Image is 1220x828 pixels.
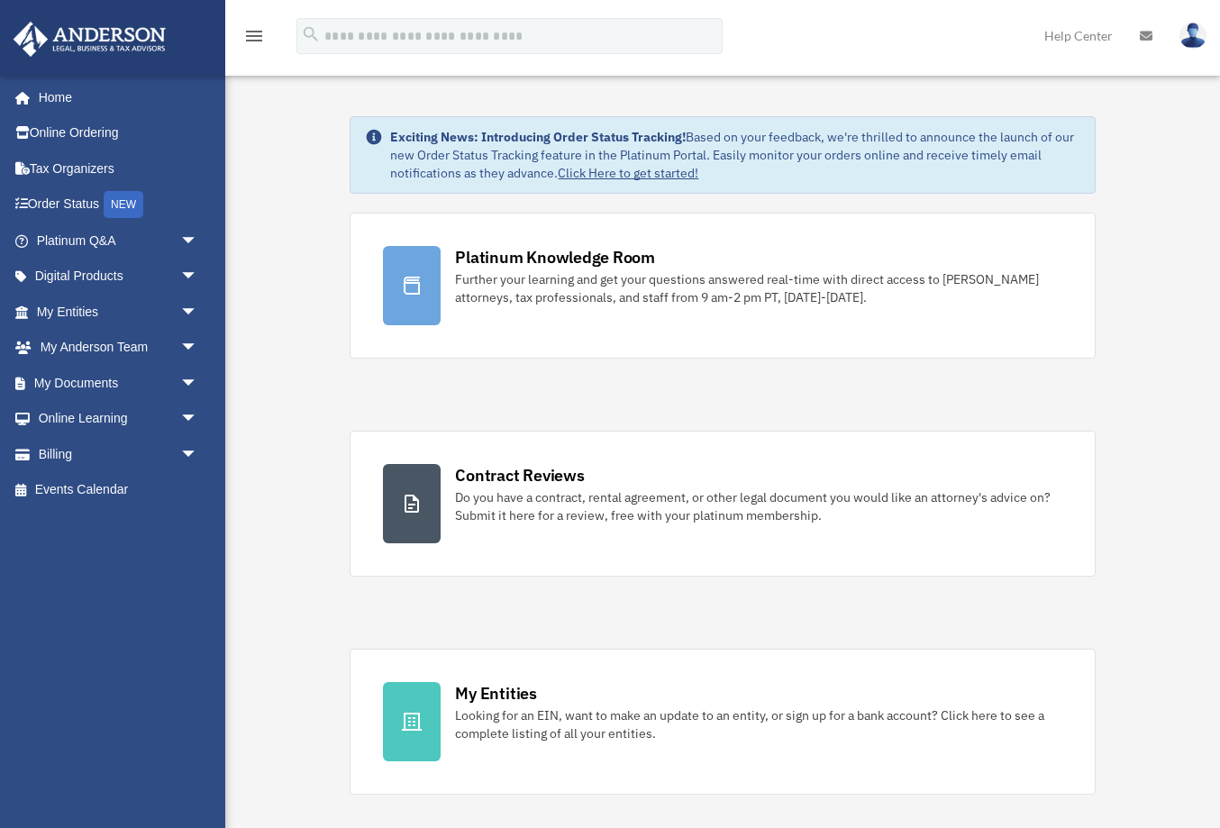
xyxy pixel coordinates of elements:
[243,25,265,47] i: menu
[13,79,216,115] a: Home
[243,32,265,47] a: menu
[13,223,225,259] a: Platinum Q&Aarrow_drop_down
[350,431,1095,577] a: Contract Reviews Do you have a contract, rental agreement, or other legal document you would like...
[455,464,584,487] div: Contract Reviews
[13,330,225,366] a: My Anderson Teamarrow_drop_down
[13,115,225,151] a: Online Ordering
[13,187,225,223] a: Order StatusNEW
[13,259,225,295] a: Digital Productsarrow_drop_down
[1179,23,1206,49] img: User Pic
[13,294,225,330] a: My Entitiesarrow_drop_down
[180,436,216,473] span: arrow_drop_down
[558,165,698,181] a: Click Here to get started!
[13,365,225,401] a: My Documentsarrow_drop_down
[350,649,1095,795] a: My Entities Looking for an EIN, want to make an update to an entity, or sign up for a bank accoun...
[301,24,321,44] i: search
[180,294,216,331] span: arrow_drop_down
[180,365,216,402] span: arrow_drop_down
[350,213,1095,359] a: Platinum Knowledge Room Further your learning and get your questions answered real-time with dire...
[8,22,171,57] img: Anderson Advisors Platinum Portal
[455,246,655,268] div: Platinum Knowledge Room
[455,682,536,705] div: My Entities
[180,330,216,367] span: arrow_drop_down
[455,706,1061,742] div: Looking for an EIN, want to make an update to an entity, or sign up for a bank account? Click her...
[13,472,225,508] a: Events Calendar
[390,128,1079,182] div: Based on your feedback, we're thrilled to announce the launch of our new Order Status Tracking fe...
[455,270,1061,306] div: Further your learning and get your questions answered real-time with direct access to [PERSON_NAM...
[13,150,225,187] a: Tax Organizers
[180,401,216,438] span: arrow_drop_down
[390,129,686,145] strong: Exciting News: Introducing Order Status Tracking!
[104,191,143,218] div: NEW
[13,436,225,472] a: Billingarrow_drop_down
[180,223,216,259] span: arrow_drop_down
[13,401,225,437] a: Online Learningarrow_drop_down
[180,259,216,296] span: arrow_drop_down
[455,488,1061,524] div: Do you have a contract, rental agreement, or other legal document you would like an attorney's ad...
